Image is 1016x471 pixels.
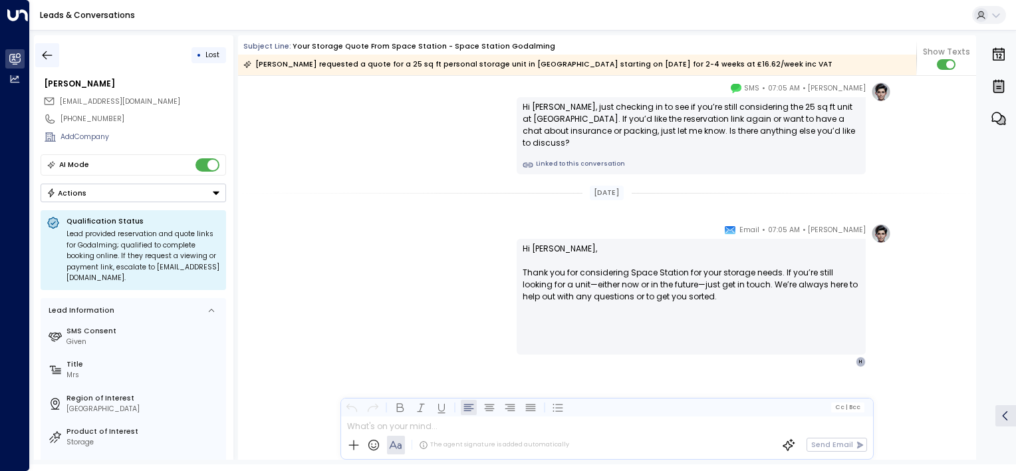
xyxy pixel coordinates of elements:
span: [EMAIL_ADDRESS][DOMAIN_NAME] [60,96,180,106]
div: Actions [47,188,87,198]
div: • [197,46,201,64]
a: Linked to this conversation [523,160,860,170]
span: 07:05 AM [768,224,800,237]
span: • [803,82,806,95]
span: SMS [744,82,759,95]
div: Storage [66,437,222,448]
div: [PHONE_NUMBER] [61,114,226,124]
button: Actions [41,184,226,202]
button: Redo [364,399,380,415]
span: 07:05 AM [768,82,800,95]
button: Undo [344,399,360,415]
span: hmepham@gmail.com [60,96,180,107]
div: AI Mode [59,158,89,172]
span: [PERSON_NAME] [808,82,866,95]
label: Region of Interest [66,393,222,404]
div: Given [66,337,222,347]
span: • [762,82,765,95]
img: profile-logo.png [871,82,891,102]
img: profile-logo.png [871,224,891,243]
span: • [803,224,806,237]
span: Email [739,224,759,237]
div: Lead provided reservation and quote links for Godalming; qualified to complete booking online. If... [66,229,220,284]
label: Title [66,359,222,370]
div: [PERSON_NAME] [44,78,226,90]
div: Mrs [66,370,222,381]
div: [DATE] [590,186,624,200]
div: Lead Information [45,305,114,316]
label: SMS Consent [66,326,222,337]
span: Show Texts [923,46,970,58]
span: Lost [205,50,219,60]
div: Your storage quote from Space Station - Space Station Godalming [293,41,555,52]
div: H [856,357,866,367]
p: Qualification Status [66,216,220,226]
div: AddCompany [61,132,226,142]
label: Product of Interest [66,426,222,437]
span: [PERSON_NAME] [808,224,866,237]
div: Hi [PERSON_NAME], just checking in to see if you’re still considering the 25 sq ft unit at [GEOGR... [523,101,860,149]
div: The agent signature is added automatically [419,440,569,450]
button: Cc|Bcc [831,402,864,412]
div: [PERSON_NAME] requested a quote for a 25 sq ft personal storage unit in [GEOGRAPHIC_DATA] startin... [243,58,832,71]
span: | [845,404,847,410]
span: Subject Line: [243,41,291,51]
a: Leads & Conversations [40,9,135,21]
span: Cc Bcc [835,404,860,410]
div: Button group with a nested menu [41,184,226,202]
p: Hi [PERSON_NAME], Thank you for considering Space Station for your storage needs. If you’re still... [523,243,860,315]
span: • [762,224,765,237]
div: [GEOGRAPHIC_DATA] [66,404,222,414]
